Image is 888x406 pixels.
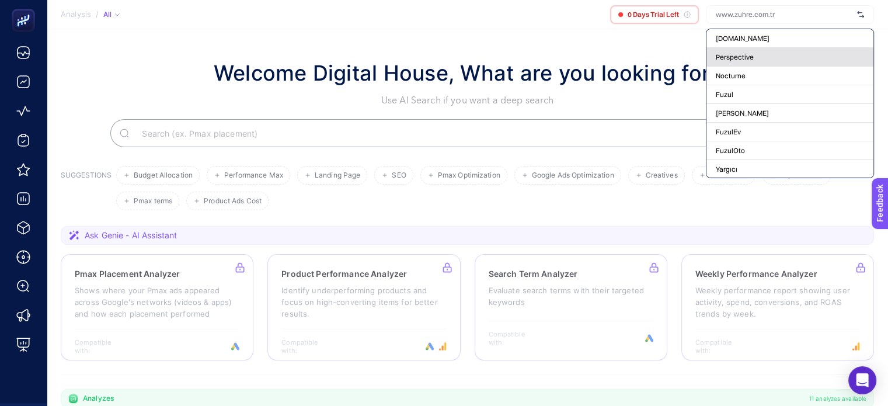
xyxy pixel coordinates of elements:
input: Search [133,117,732,150]
span: SEO [392,171,406,180]
span: Perspective [716,53,754,62]
a: Weekly Performance AnalyzerWeekly performance report showing user activity, spend, conversions, a... [681,254,874,360]
span: Fuzul [716,90,733,99]
span: Creatives [646,171,678,180]
img: svg%3e [857,9,864,20]
span: Performance Max [224,171,283,180]
a: Product Performance AnalyzerIdentify underperforming products and focus on high-converting items ... [267,254,460,360]
h1: Welcome Digital House, What are you looking for? [214,57,722,89]
p: Use AI Search if you want a deep search [214,93,722,107]
input: www.zuhre.com.tr [716,10,852,19]
span: / [96,9,99,19]
span: Analysis [61,10,91,19]
span: [PERSON_NAME] [716,109,769,118]
span: 11 analyzes available [809,394,866,403]
div: Open Intercom Messenger [848,366,876,394]
span: FuzulEv [716,127,741,137]
span: Budget Allocation [134,171,193,180]
span: FuzulOto [716,146,745,155]
span: Yargıcı [716,165,737,174]
div: All [103,10,120,19]
span: Analyzes [83,394,114,403]
span: Nocturne [716,71,746,81]
a: Search Term AnalyzerEvaluate search terms with their targeted keywordsCompatible with: [475,254,667,360]
a: Pmax Placement AnalyzerShows where your Pmax ads appeared across Google's networks (videos & apps... [61,254,253,360]
span: Pmax terms [134,197,172,206]
span: Product Ads Cost [204,197,262,206]
span: Pmax Optimization [438,171,500,180]
span: Feedback [7,4,44,13]
span: Landing Page [315,171,360,180]
span: Ask Genie - AI Assistant [85,230,177,241]
span: Google Ads Optimization [532,171,614,180]
span: 0 Days Trial Left [628,10,679,19]
span: [DOMAIN_NAME] [716,34,769,43]
h3: SUGGESTIONS [61,171,112,210]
